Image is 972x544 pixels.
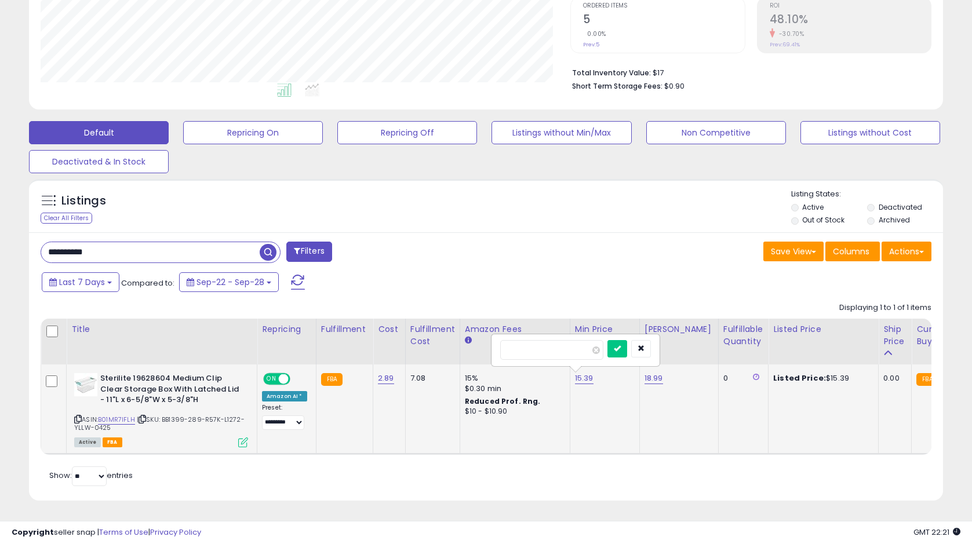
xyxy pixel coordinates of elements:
button: Repricing On [183,121,323,144]
button: Save View [763,242,824,261]
div: Fulfillable Quantity [723,323,763,348]
div: Fulfillment Cost [410,323,455,348]
div: 0.00 [883,373,902,384]
a: 2.89 [378,373,394,384]
div: Listed Price [773,323,873,335]
div: Cost [378,323,401,335]
button: Last 7 Days [42,272,119,292]
label: Active [802,202,824,212]
span: | SKU: BB1399-289-R57K-L1272-YLLW-0425 [74,415,245,432]
small: 0.00% [583,30,606,38]
span: All listings currently available for purchase on Amazon [74,437,101,447]
div: Fulfillment [321,323,368,335]
div: Ship Price [883,323,907,348]
button: Listings without Min/Max [492,121,631,144]
div: 15% [465,373,561,384]
li: $17 [572,65,923,79]
span: 2025-10-8 22:21 GMT [913,527,960,538]
b: Listed Price: [773,373,826,384]
small: FBA [321,373,343,386]
div: $0.30 min [465,384,561,394]
span: Ordered Items [583,3,744,9]
a: 15.39 [575,373,594,384]
div: Amazon AI * [262,391,307,401]
a: B01MR7IFLH [98,415,135,425]
h5: Listings [61,193,106,209]
button: Sep-22 - Sep-28 [179,272,279,292]
a: Terms of Use [99,527,148,538]
button: Columns [825,242,880,261]
h2: 5 [583,13,744,28]
span: ON [264,374,279,384]
span: FBA [103,437,122,447]
small: Prev: 5 [583,41,599,48]
div: Min Price [575,323,635,335]
button: Filters [286,242,332,262]
a: 18.99 [645,373,663,384]
span: Last 7 Days [59,276,105,288]
div: seller snap | | [12,527,201,538]
label: Deactivated [879,202,922,212]
div: Title [71,323,252,335]
label: Out of Stock [802,215,844,225]
div: Amazon Fees [465,323,565,335]
div: Clear All Filters [41,213,92,224]
img: 21QKOsgF+TL._SL40_.jpg [74,373,97,396]
label: Archived [879,215,910,225]
small: Amazon Fees. [465,335,472,346]
p: Listing States: [791,189,943,200]
strong: Copyright [12,527,54,538]
div: Displaying 1 to 1 of 1 items [839,302,931,313]
h2: 48.10% [770,13,931,28]
button: Default [29,121,169,144]
div: Preset: [262,404,307,430]
div: $15.39 [773,373,869,384]
b: Short Term Storage Fees: [572,81,662,91]
button: Repricing Off [337,121,477,144]
button: Listings without Cost [800,121,940,144]
span: $0.90 [664,81,685,92]
b: Reduced Prof. Rng. [465,396,541,406]
button: Deactivated & In Stock [29,150,169,173]
div: $10 - $10.90 [465,407,561,417]
span: Columns [833,246,869,257]
button: Actions [882,242,931,261]
div: 0 [723,373,759,384]
button: Non Competitive [646,121,786,144]
span: OFF [289,374,307,384]
div: ASIN: [74,373,248,446]
span: Compared to: [121,278,174,289]
span: Show: entries [49,470,133,481]
small: -30.70% [775,30,804,38]
b: Sterilite 19628604 Medium Clip Clear Storage Box With Latched Lid - 11"L x 6-5/8"W x 5-3/8"H [100,373,241,408]
small: FBA [916,373,938,386]
a: Privacy Policy [150,527,201,538]
span: Sep-22 - Sep-28 [196,276,264,288]
div: 7.08 [410,373,451,384]
small: Prev: 69.41% [770,41,800,48]
div: Repricing [262,323,311,335]
div: [PERSON_NAME] [645,323,713,335]
span: ROI [770,3,931,9]
b: Total Inventory Value: [572,68,651,78]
